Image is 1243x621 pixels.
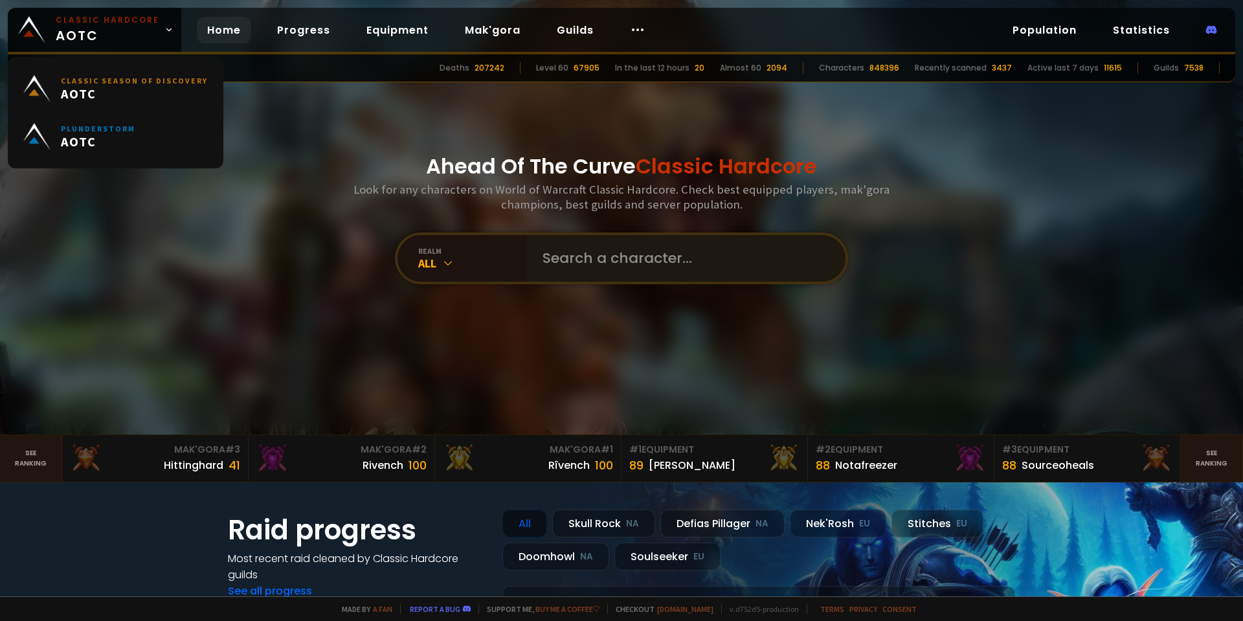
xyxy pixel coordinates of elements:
[225,443,240,456] span: # 3
[164,457,223,473] div: Hittinghard
[475,62,504,74] div: 207242
[721,604,799,614] span: v. d752d5 - production
[695,62,704,74] div: 20
[626,517,639,530] small: NA
[595,457,613,474] div: 100
[229,457,240,474] div: 41
[849,604,877,614] a: Privacy
[1027,62,1099,74] div: Active last 7 days
[882,604,917,614] a: Consent
[1002,17,1087,43] a: Population
[720,62,761,74] div: Almost 60
[657,604,713,614] a: [DOMAIN_NAME]
[992,62,1012,74] div: 3437
[478,604,599,614] span: Support me,
[363,457,403,473] div: Rivench
[621,435,808,482] a: #1Equipment89[PERSON_NAME]
[1002,443,1017,456] span: # 3
[574,62,599,74] div: 67905
[334,604,392,614] span: Made by
[629,457,644,474] div: 89
[891,510,983,537] div: Stitches
[790,510,886,537] div: Nek'Rosh
[535,235,830,282] input: Search a character...
[1104,62,1122,74] div: 11615
[629,443,800,457] div: Equipment
[348,182,895,212] h3: Look for any characters on World of Warcraft Classic Hardcore. Check best equipped players, mak'g...
[816,443,831,456] span: # 2
[820,604,844,614] a: Terms
[629,443,642,456] span: # 1
[502,510,547,537] div: All
[61,133,135,150] span: AOTC
[636,152,817,181] span: Classic Hardcore
[869,62,899,74] div: 848396
[1181,435,1243,482] a: Seeranking
[535,604,599,614] a: Buy me a coffee
[56,14,159,26] small: Classic Hardcore
[536,62,568,74] div: Level 60
[1002,443,1172,457] div: Equipment
[16,113,216,161] a: PlunderstormAOTC
[62,435,249,482] a: Mak'Gora#3Hittinghard41
[546,17,604,43] a: Guilds
[443,443,613,457] div: Mak'Gora
[693,550,704,563] small: EU
[228,510,487,550] h1: Raid progress
[61,76,208,85] small: Classic Season of Discovery
[61,85,208,102] span: AOTC
[454,17,531,43] a: Mak'gora
[548,457,590,473] div: Rîvench
[412,443,427,456] span: # 2
[994,435,1181,482] a: #3Equipment88Sourceoheals
[256,443,427,457] div: Mak'Gora
[615,62,689,74] div: In the last 12 hours
[614,543,721,570] div: Soulseeker
[197,17,251,43] a: Home
[767,62,787,74] div: 2094
[228,583,312,598] a: See all progress
[373,604,392,614] a: a fan
[660,510,785,537] div: Defias Pillager
[859,517,870,530] small: EU
[1154,62,1179,74] div: Guilds
[816,457,830,474] div: 88
[356,17,439,43] a: Equipment
[409,457,427,474] div: 100
[1103,17,1180,43] a: Statistics
[410,604,460,614] a: Report a bug
[808,435,994,482] a: #2Equipment88Notafreezer
[435,435,621,482] a: Mak'Gora#1Rîvench100
[816,443,986,457] div: Equipment
[267,17,341,43] a: Progress
[418,246,527,256] div: realm
[440,62,469,74] div: Deaths
[649,457,735,473] div: [PERSON_NAME]
[607,604,713,614] span: Checkout
[70,443,240,457] div: Mak'Gora
[16,65,216,113] a: Classic Season of DiscoveryAOTC
[8,8,181,52] a: Classic HardcoreAOTC
[426,151,817,182] h1: Ahead Of The Curve
[418,256,527,271] div: All
[502,543,609,570] div: Doomhowl
[915,62,987,74] div: Recently scanned
[502,586,1015,620] a: [DATE]zgpetri on godDefias Pillager8 /90
[1022,457,1094,473] div: Sourceoheals
[756,517,768,530] small: NA
[956,517,967,530] small: EU
[228,550,487,583] h4: Most recent raid cleaned by Classic Hardcore guilds
[601,443,613,456] span: # 1
[552,510,655,537] div: Skull Rock
[580,550,593,563] small: NA
[1002,457,1016,474] div: 88
[56,14,159,45] span: AOTC
[61,124,135,133] small: Plunderstorm
[249,435,435,482] a: Mak'Gora#2Rivench100
[819,62,864,74] div: Characters
[835,457,897,473] div: Notafreezer
[1184,62,1204,74] div: 7538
